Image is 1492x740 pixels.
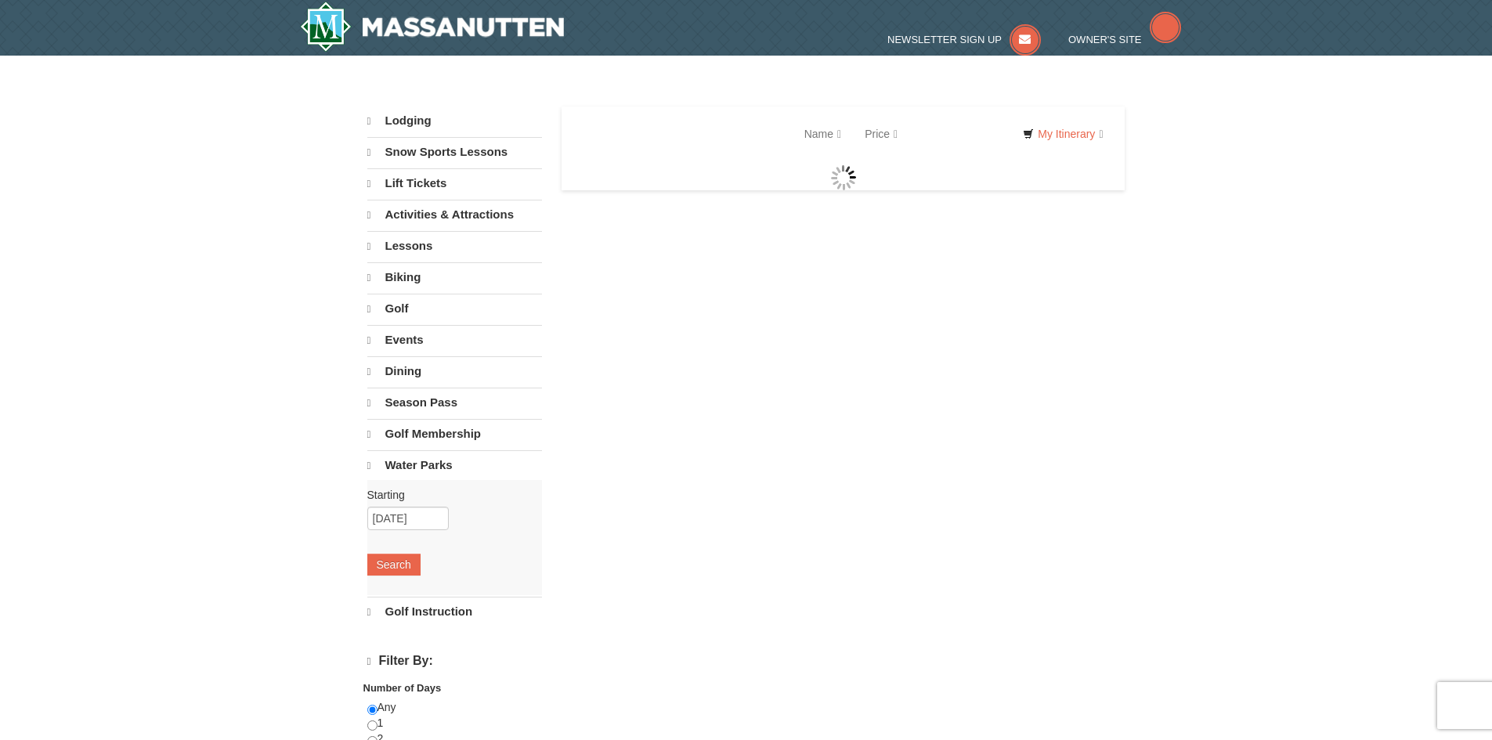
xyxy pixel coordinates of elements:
a: Dining [367,356,542,386]
a: Lift Tickets [367,168,542,198]
a: Events [367,325,542,355]
a: Name [793,118,853,150]
a: Price [853,118,909,150]
a: Golf Instruction [367,597,542,626]
a: Lodging [367,106,542,135]
span: Newsletter Sign Up [887,34,1002,45]
h4: Filter By: [367,654,542,669]
a: Massanutten Resort [300,2,565,52]
strong: Number of Days [363,682,442,694]
a: Owner's Site [1068,34,1181,45]
a: Water Parks [367,450,542,480]
a: Season Pass [367,388,542,417]
a: Golf [367,294,542,323]
a: Biking [367,262,542,292]
a: Newsletter Sign Up [887,34,1041,45]
a: Lessons [367,231,542,261]
a: Activities & Attractions [367,200,542,229]
button: Search [367,554,421,576]
a: Golf Membership [367,419,542,449]
a: My Itinerary [1013,122,1113,146]
label: Starting [367,487,530,503]
a: Snow Sports Lessons [367,137,542,167]
span: Owner's Site [1068,34,1142,45]
img: Massanutten Resort Logo [300,2,565,52]
img: wait gif [831,165,856,190]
